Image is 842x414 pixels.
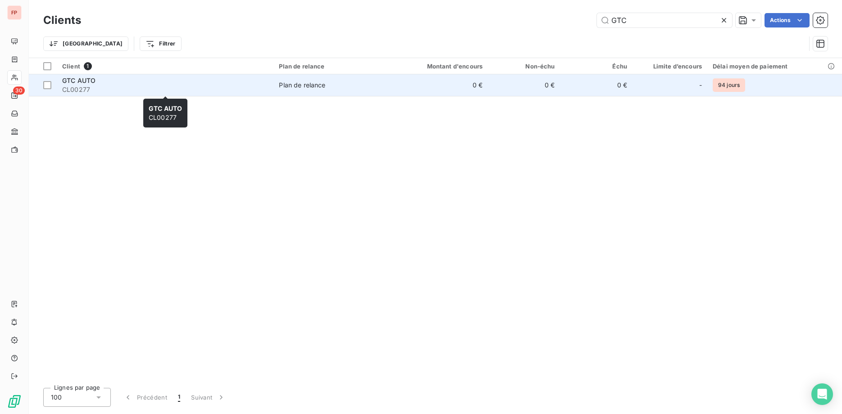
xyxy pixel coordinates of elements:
[699,81,702,90] span: -
[178,393,180,402] span: 1
[493,63,555,70] div: Non-échu
[391,74,488,96] td: 0 €
[638,63,702,70] div: Limite d’encours
[396,63,482,70] div: Montant d'encours
[765,13,810,27] button: Actions
[173,388,186,407] button: 1
[560,74,633,96] td: 0 €
[62,63,80,70] span: Client
[62,85,268,94] span: CL00277
[13,86,25,95] span: 30
[488,74,560,96] td: 0 €
[279,63,386,70] div: Plan de relance
[566,63,627,70] div: Échu
[149,105,182,112] span: GTC AUTO
[713,63,837,70] div: Délai moyen de paiement
[62,77,96,84] span: GTC AUTO
[186,388,231,407] button: Suivant
[43,12,81,28] h3: Clients
[713,78,745,92] span: 94 jours
[597,13,732,27] input: Rechercher
[279,81,325,90] div: Plan de relance
[7,394,22,409] img: Logo LeanPay
[7,5,22,20] div: FP
[149,105,182,121] span: CL00277
[84,62,92,70] span: 1
[51,393,62,402] span: 100
[811,383,833,405] div: Open Intercom Messenger
[140,36,181,51] button: Filtrer
[43,36,128,51] button: [GEOGRAPHIC_DATA]
[118,388,173,407] button: Précédent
